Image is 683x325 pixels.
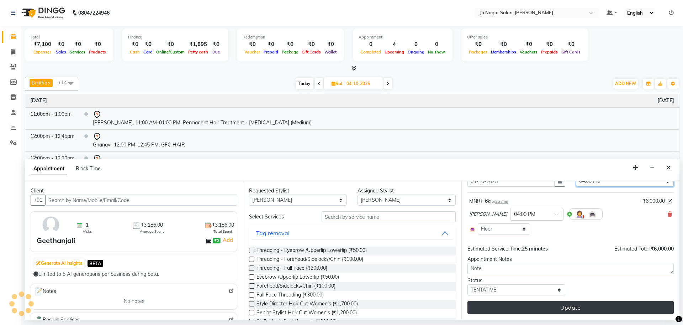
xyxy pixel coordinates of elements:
[490,199,508,204] small: for
[31,40,54,48] div: ₹7,100
[668,199,672,203] i: Edit price
[663,162,674,173] button: Close
[47,80,51,86] a: x
[256,282,335,291] span: Forehead/Sidelocks/Chin (₹100.00)
[243,40,262,48] div: ₹0
[142,50,154,55] span: Card
[613,79,638,89] button: ADD NEW
[256,300,358,309] span: Style Director Hair Cut Women's (₹1,700.00)
[467,34,582,40] div: Other sales
[45,195,237,206] input: Search by Name/Mobile/Email/Code
[262,40,280,48] div: ₹0
[68,40,87,48] div: ₹0
[243,34,338,40] div: Redemption
[256,247,367,256] span: Threading - Eyebrow /Upperlip Lowerlip (₹50.00)
[37,235,75,246] div: Geethanjali
[154,40,186,48] div: ₹0
[651,246,674,252] span: ₹6,000.00
[383,50,406,55] span: Upcoming
[252,227,452,239] button: Tag removal
[330,81,344,86] span: Sat
[469,226,476,232] img: Interior.png
[560,50,582,55] span: Gift Cards
[58,79,72,85] span: +14
[54,40,68,48] div: ₹0
[87,40,108,48] div: ₹0
[249,187,347,195] div: Requested Stylist
[406,40,426,48] div: 0
[383,40,406,48] div: 4
[213,229,232,234] span: Total Spent
[300,40,323,48] div: ₹0
[220,236,234,244] span: |
[359,40,383,48] div: 0
[76,165,101,172] span: Block Time
[359,50,383,55] span: Completed
[87,50,108,55] span: Products
[142,40,154,48] div: ₹0
[344,78,380,89] input: 2025-10-04
[539,50,560,55] span: Prepaids
[32,50,53,55] span: Expenses
[256,273,339,282] span: Eyebrow /Upperlip Lowerlip (₹50.00)
[124,298,144,305] span: No notes
[25,151,79,174] td: 12:00pm - 12:30pm
[141,221,163,229] span: ₹3,186.00
[256,229,290,237] div: Tag removal
[657,97,674,104] a: October 4, 2025
[323,50,338,55] span: Wallet
[41,215,61,235] img: avatar
[243,50,262,55] span: Voucher
[426,40,447,48] div: 0
[128,40,142,48] div: ₹0
[222,236,234,244] a: Add
[213,238,220,244] span: ₹0
[469,197,508,205] div: MNRF 6k
[18,3,67,23] img: logo
[86,221,89,229] span: 1
[588,210,597,218] img: Interior.png
[31,162,67,175] span: Appointment
[280,40,300,48] div: ₹0
[467,40,489,48] div: ₹0
[31,187,237,195] div: Client
[296,78,313,89] span: Today
[128,34,222,40] div: Finance
[280,50,300,55] span: Package
[32,80,47,86] span: Brijitha
[212,221,234,229] span: ₹3,186.00
[467,176,555,187] input: yyyy-mm-dd
[154,50,186,55] span: Online/Custom
[31,34,108,40] div: Total
[467,256,674,263] div: Appointment Notes
[88,151,679,174] td: [PERSON_NAME], 12:00 PM-12:30 PM, FULL ARMS LHR
[358,187,455,195] div: Assigned Stylist
[615,81,636,86] span: ADD NEW
[323,40,338,48] div: ₹0
[518,40,539,48] div: ₹0
[244,213,316,221] div: Select Services
[34,258,84,268] button: Generate AI Insights
[140,229,164,234] span: Average Spent
[262,50,280,55] span: Prepaid
[34,287,56,296] span: Notes
[211,50,222,55] span: Due
[518,50,539,55] span: Vouchers
[54,50,68,55] span: Sales
[467,301,674,314] button: Update
[575,210,584,218] img: Hairdresser.png
[88,260,103,267] span: BETA
[359,34,447,40] div: Appointment
[25,129,79,151] td: 12:00pm - 12:45pm
[31,195,46,206] button: +91
[256,291,324,300] span: Full Face Threading (₹300.00)
[33,270,234,278] div: Limited to 5 AI generations per business during beta.
[560,40,582,48] div: ₹0
[30,97,47,104] a: October 4, 2025
[78,3,110,23] b: 08047224946
[88,107,679,129] td: [PERSON_NAME], 11:00 AM-01:00 PM, Permanent Hair Treatment - [MEDICAL_DATA] (Medium)
[614,246,651,252] span: Estimated Total:
[322,211,456,222] input: Search by service name
[186,40,210,48] div: ₹1,895
[467,246,522,252] span: Estimated Service Time:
